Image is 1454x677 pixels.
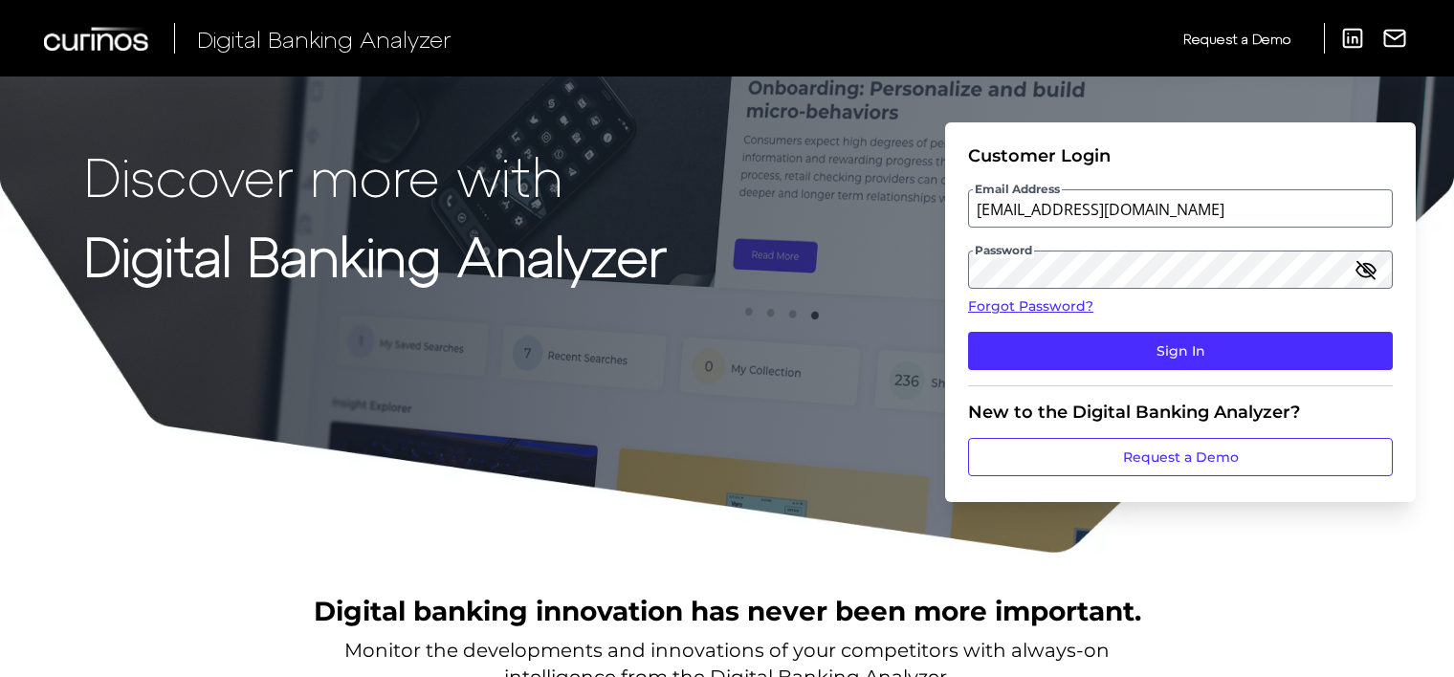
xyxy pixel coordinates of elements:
a: Request a Demo [1183,23,1290,55]
strong: Digital Banking Analyzer [84,223,667,287]
span: Request a Demo [1183,31,1290,47]
span: Digital Banking Analyzer [197,25,452,53]
span: Password [973,243,1034,258]
span: Email Address [973,182,1062,197]
button: Sign In [968,332,1393,370]
p: Discover more with [84,145,667,206]
a: Request a Demo [968,438,1393,476]
div: New to the Digital Banking Analyzer? [968,402,1393,423]
a: Forgot Password? [968,296,1393,317]
h2: Digital banking innovation has never been more important. [314,593,1141,629]
img: Curinos [44,27,151,51]
div: Customer Login [968,145,1393,166]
